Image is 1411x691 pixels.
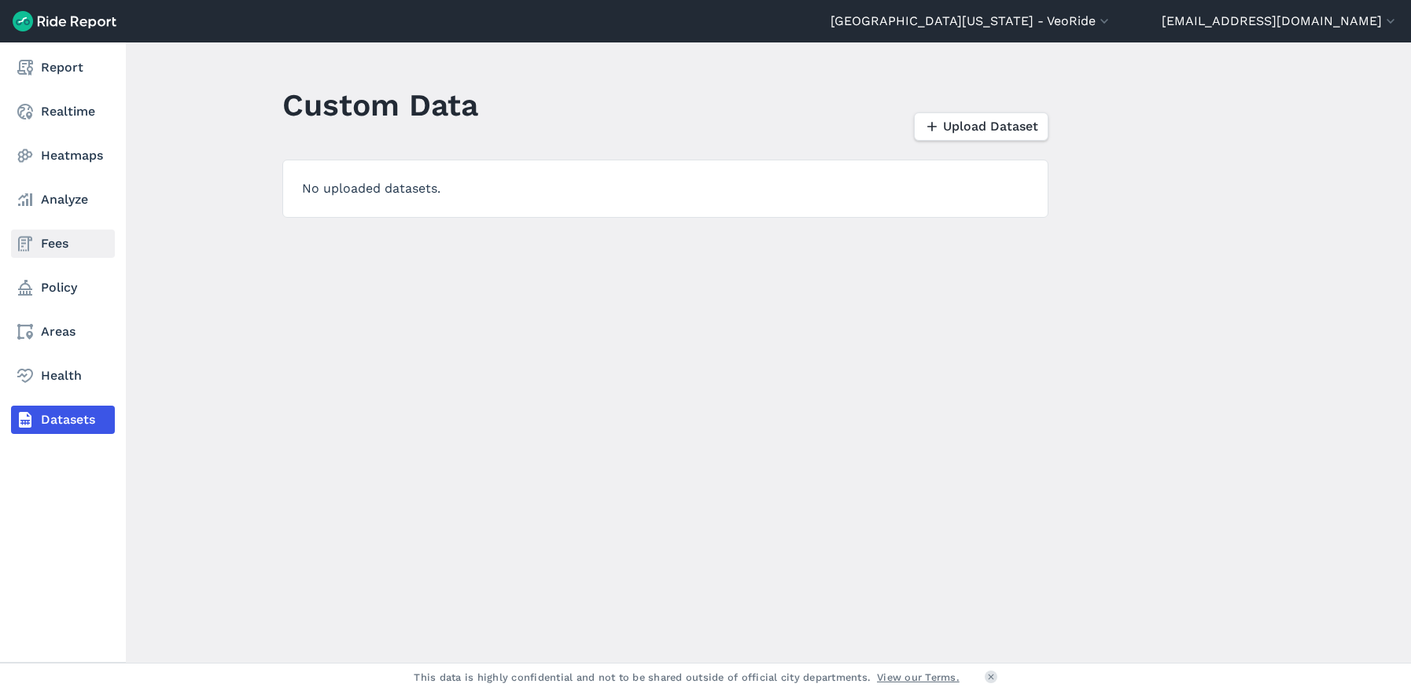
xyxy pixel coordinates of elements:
[831,12,1112,31] button: [GEOGRAPHIC_DATA][US_STATE] - VeoRide
[282,160,1048,218] section: No uploaded datasets.
[1162,12,1398,31] button: [EMAIL_ADDRESS][DOMAIN_NAME]
[11,97,115,126] a: Realtime
[11,318,115,346] a: Areas
[943,117,1038,136] span: Upload Dataset
[11,142,115,170] a: Heatmaps
[11,406,115,434] a: Datasets
[914,112,1048,141] button: Upload Dataset
[282,83,478,127] h1: Custom Data
[11,186,115,214] a: Analyze
[13,11,116,31] img: Ride Report
[11,362,115,390] a: Health
[11,274,115,302] a: Policy
[877,670,960,685] a: View our Terms.
[11,230,115,258] a: Fees
[11,53,115,82] a: Report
